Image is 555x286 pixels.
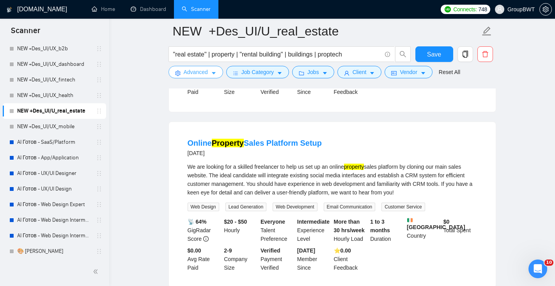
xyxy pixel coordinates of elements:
a: homeHome [92,6,115,12]
b: ⭐️ 0.00 [334,247,351,254]
input: Search Freelance Jobs... [173,49,381,59]
span: user [497,7,502,12]
span: folder [299,70,304,76]
span: Web Design [188,203,219,211]
button: search [395,46,411,62]
a: NEW +Des_UI/U_real_estate [17,103,91,119]
span: caret-down [369,70,375,76]
b: Intermediate [297,219,330,225]
span: holder [96,77,102,83]
img: upwork-logo.png [445,6,451,12]
span: Vendor [400,68,417,76]
b: More than 30 hrs/week [334,219,365,233]
b: Verified [261,247,280,254]
span: Advanced [184,68,208,76]
span: info-circle [203,236,209,242]
span: search [395,51,410,58]
button: settingAdvancedcaret-down [168,66,223,78]
a: OnlinePropertySales Platform Setup [188,139,322,147]
span: delete [478,51,493,58]
button: Save [415,46,453,62]
a: AI Готов - UX/UI Designer [17,166,91,181]
a: AI Готов - App/Application [17,150,91,166]
span: edit [482,26,492,36]
b: [DATE] [297,247,315,254]
span: holder [96,108,102,114]
span: holder [96,46,102,52]
span: setting [175,70,181,76]
div: Member Since [296,246,332,272]
a: setting [539,6,552,12]
a: AI Готов - Web Design Expert [17,197,91,212]
a: searchScanner [182,6,211,12]
a: AI Готов - Web Design Intermediate минус Development [17,228,91,244]
div: We are looking for a skilled freelancer to help us set up an online sales platform by cloning our... [188,162,477,197]
span: holder [96,186,102,192]
span: holder [96,217,102,223]
span: Job Category [241,68,274,76]
span: Connects: [453,5,477,14]
span: Client [353,68,367,76]
mark: Property [212,139,244,147]
b: $0.00 [188,247,201,254]
span: holder [96,124,102,130]
span: 10 [544,260,553,266]
span: holder [96,233,102,239]
span: copy [458,51,473,58]
div: Payment Verified [259,246,296,272]
a: NEW +Des_UI/UX_dashboard [17,56,91,72]
a: AI Готов - SaaS/Platform [17,134,91,150]
span: holder [96,155,102,161]
span: bars [233,70,238,76]
div: Experience Level [296,217,332,243]
b: $20 - $50 [224,219,247,225]
button: barsJob Categorycaret-down [226,66,289,78]
a: NEW +Des_UI/UX_health [17,88,91,103]
div: [DATE] [188,148,322,158]
a: NEW +Des_UI/UX_b2b [17,41,91,56]
div: GigRadar Score [186,217,223,243]
input: Scanner name... [173,21,480,41]
a: AI Готов - Web Design Intermediate минус Developer [17,212,91,228]
span: holder [96,139,102,145]
span: holder [96,170,102,177]
b: $ 0 [443,219,450,225]
span: Save [427,49,441,59]
span: Jobs [307,68,319,76]
a: dashboardDashboard [131,6,166,12]
div: Country [405,217,442,243]
img: logo [7,4,12,16]
div: Company Size [222,246,259,272]
img: 🇮🇪 [407,217,413,223]
iframe: Intercom live chat [528,260,547,278]
div: Client Feedback [332,246,369,272]
span: caret-down [277,70,282,76]
span: Lead Generation [225,203,266,211]
span: caret-down [211,70,216,76]
div: Talent Preference [259,217,296,243]
button: userClientcaret-down [337,66,382,78]
div: Hourly Load [332,217,369,243]
div: Avg Rate Paid [186,246,223,272]
a: NEW +Des_UI/UX_mobile [17,119,91,134]
div: Hourly [222,217,259,243]
span: caret-down [322,70,328,76]
span: double-left [93,268,101,275]
b: Everyone [261,219,285,225]
span: setting [540,6,551,12]
div: Total Spent [442,217,479,243]
span: holder [96,61,102,67]
span: Scanner [5,25,46,41]
b: 2-9 [224,247,232,254]
b: 📡 64% [188,219,207,225]
a: 🎨 [PERSON_NAME] [17,244,91,259]
button: delete [477,46,493,62]
a: Reset All [439,68,460,76]
span: Web Development [273,203,317,211]
b: 1 to 3 months [370,219,390,233]
span: Customer Service [381,203,425,211]
span: idcard [391,70,397,76]
span: caret-down [420,70,426,76]
b: [GEOGRAPHIC_DATA] [407,217,465,230]
span: 748 [479,5,487,14]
